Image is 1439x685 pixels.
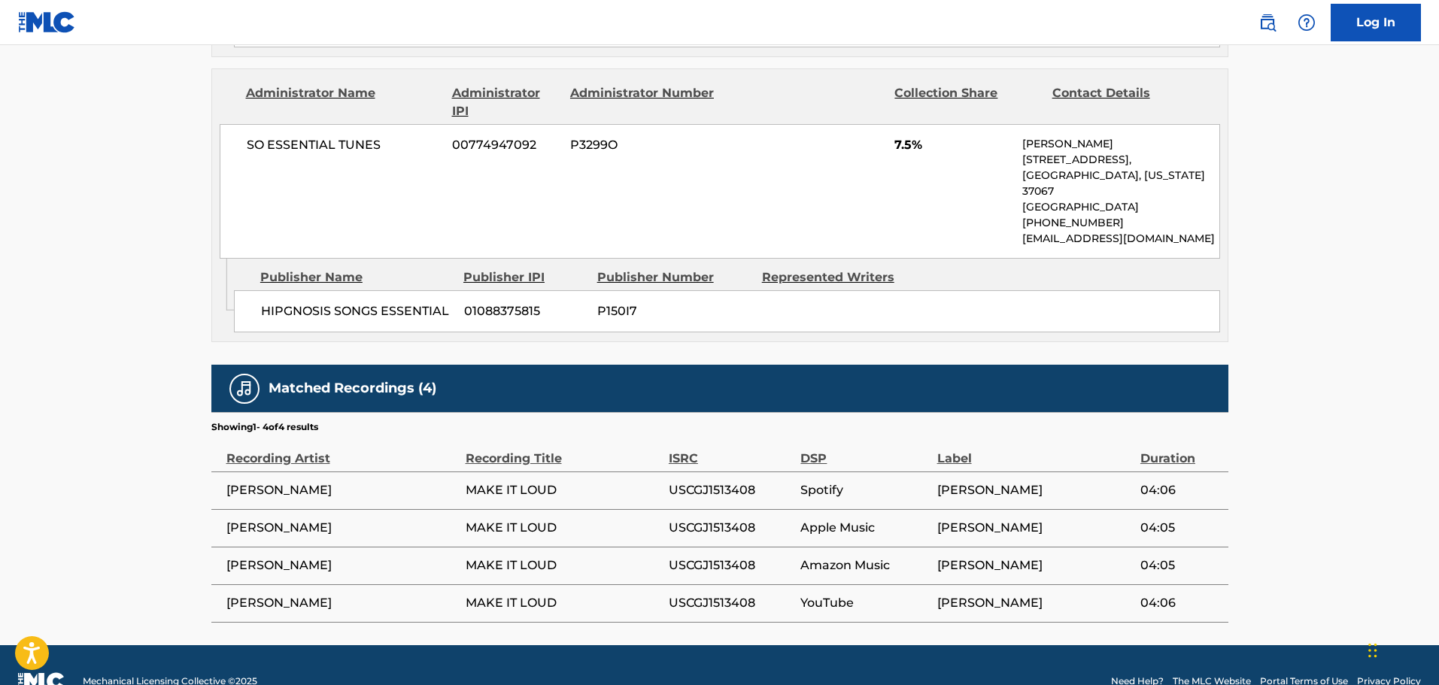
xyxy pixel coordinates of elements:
span: HIPGNOSIS SONGS ESSENTIAL [261,302,453,320]
span: Apple Music [800,519,929,537]
span: [PERSON_NAME] [226,556,458,574]
span: [PERSON_NAME] [226,519,458,537]
span: Spotify [800,481,929,499]
div: Duration [1140,434,1221,468]
span: [PERSON_NAME] [937,594,1133,612]
iframe: Chat Widget [1364,613,1439,685]
span: P150I7 [597,302,751,320]
img: search [1258,14,1277,32]
span: SO ESSENTIAL TUNES [247,136,442,154]
div: Publisher Name [260,268,452,286]
div: Label [937,434,1133,468]
span: MAKE IT LOUD [466,556,661,574]
p: [PERSON_NAME] [1022,136,1219,152]
p: [GEOGRAPHIC_DATA] [1022,199,1219,215]
span: USCGJ1513408 [669,481,794,499]
span: MAKE IT LOUD [466,519,661,537]
img: help [1298,14,1316,32]
span: 04:05 [1140,556,1221,574]
span: [PERSON_NAME] [226,481,458,499]
span: USCGJ1513408 [669,556,794,574]
span: 04:06 [1140,481,1221,499]
span: [PERSON_NAME] [937,481,1133,499]
a: Public Search [1252,8,1283,38]
div: ISRC [669,434,794,468]
span: YouTube [800,594,929,612]
div: Recording Artist [226,434,458,468]
span: 04:05 [1140,519,1221,537]
span: MAKE IT LOUD [466,481,661,499]
div: Collection Share [894,84,1040,120]
span: USCGJ1513408 [669,594,794,612]
span: [PERSON_NAME] [937,519,1133,537]
h5: Matched Recordings (4) [269,380,436,397]
p: [STREET_ADDRESS], [1022,152,1219,168]
span: 00774947092 [452,136,559,154]
span: 7.5% [894,136,1011,154]
div: Publisher Number [597,268,751,286]
div: Administrator Number [570,84,716,120]
p: [EMAIL_ADDRESS][DOMAIN_NAME] [1022,231,1219,247]
div: Help [1292,8,1322,38]
img: Matched Recordings [235,380,253,398]
div: Contact Details [1052,84,1198,120]
span: MAKE IT LOUD [466,594,661,612]
span: 04:06 [1140,594,1221,612]
span: [PERSON_NAME] [226,594,458,612]
p: [GEOGRAPHIC_DATA], [US_STATE] 37067 [1022,168,1219,199]
div: Administrator IPI [452,84,559,120]
div: Represented Writers [762,268,915,286]
div: Administrator Name [246,84,441,120]
span: USCGJ1513408 [669,519,794,537]
span: P3299O [570,136,716,154]
span: 01088375815 [464,302,586,320]
div: DSP [800,434,929,468]
span: [PERSON_NAME] [937,556,1133,574]
p: [PHONE_NUMBER] [1022,215,1219,231]
span: Amazon Music [800,556,929,574]
div: Recording Title [466,434,661,468]
p: Showing 1 - 4 of 4 results [211,420,318,434]
a: Log In [1331,4,1421,41]
div: Drag [1368,628,1377,673]
div: Publisher IPI [463,268,586,286]
img: MLC Logo [18,11,76,33]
